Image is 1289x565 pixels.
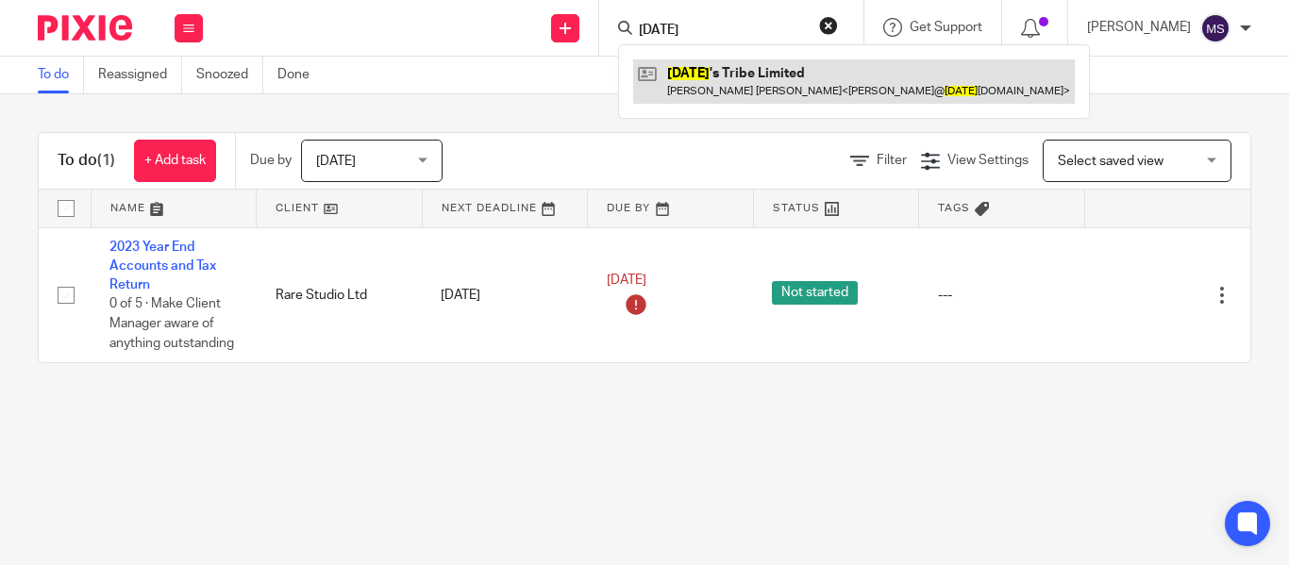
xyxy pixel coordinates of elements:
[1058,155,1163,168] span: Select saved view
[98,57,182,93] a: Reassigned
[257,227,423,362] td: Rare Studio Ltd
[637,23,807,40] input: Search
[316,155,356,168] span: [DATE]
[109,298,234,350] span: 0 of 5 · Make Client Manager aware of anything outstanding
[277,57,324,93] a: Done
[938,286,1066,305] div: ---
[877,154,907,167] span: Filter
[938,203,970,213] span: Tags
[819,16,838,35] button: Clear
[38,57,84,93] a: To do
[910,21,982,34] span: Get Support
[134,140,216,182] a: + Add task
[1200,13,1230,43] img: svg%3E
[97,153,115,168] span: (1)
[250,151,292,170] p: Due by
[772,281,858,305] span: Not started
[196,57,263,93] a: Snoozed
[947,154,1029,167] span: View Settings
[109,241,216,292] a: 2023 Year End Accounts and Tax Return
[58,151,115,171] h1: To do
[1087,18,1191,37] p: [PERSON_NAME]
[607,274,646,287] span: [DATE]
[422,227,588,362] td: [DATE]
[38,15,132,41] img: Pixie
